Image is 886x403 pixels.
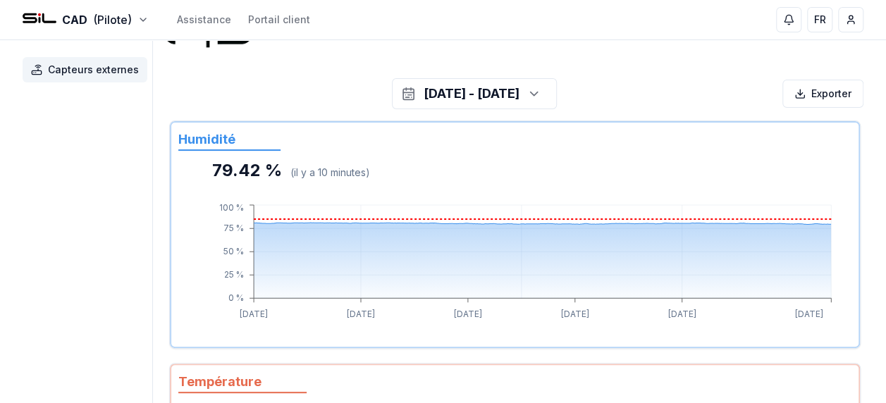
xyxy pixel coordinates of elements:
button: CAD(Pilote) [23,11,149,28]
tspan: [DATE] [795,309,823,319]
tspan: 0 % [228,292,244,303]
tspan: [DATE] [667,309,696,319]
div: Humidité [178,130,281,151]
tspan: 75 % [223,223,244,233]
a: Assistance [177,13,231,27]
span: Capteurs externes [48,63,139,77]
span: CAD [62,11,87,28]
button: [DATE] - [DATE] [392,78,557,109]
div: Exporter [782,80,863,108]
tspan: [DATE] [347,309,375,319]
a: Portail client [248,13,310,27]
div: 79.42 % [212,159,282,182]
button: FR [807,7,832,32]
img: SIL - CAD Logo [23,3,56,37]
div: [DATE] - [DATE] [424,84,519,104]
a: Capteurs externes [23,57,153,82]
div: Température [178,372,307,393]
span: FR [814,13,826,27]
tspan: [DATE] [561,309,589,319]
tspan: 50 % [223,246,244,256]
div: ( il y a 10 minutes ) [290,166,370,180]
tspan: 25 % [224,269,244,280]
tspan: [DATE] [240,309,268,319]
button: Exporter [782,78,863,109]
tspan: [DATE] [454,309,482,319]
tspan: 100 % [219,202,244,213]
span: (Pilote) [93,11,132,28]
